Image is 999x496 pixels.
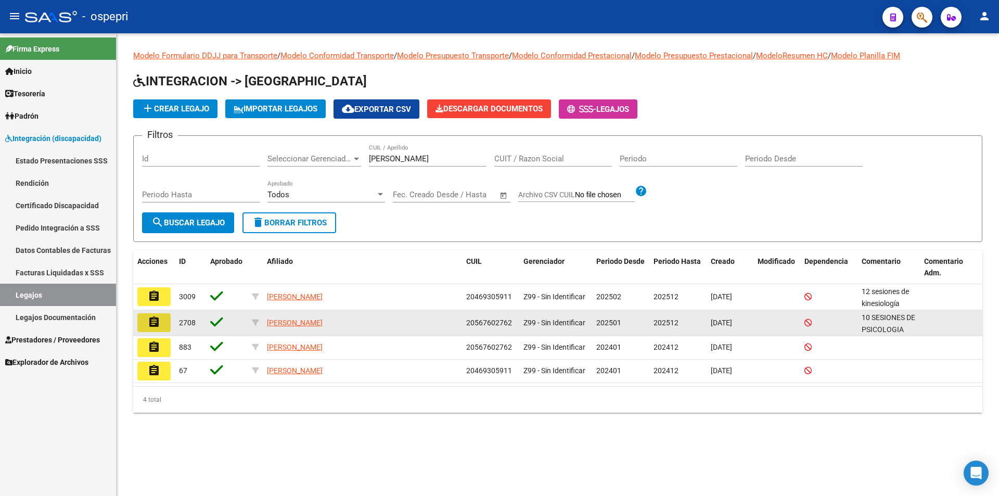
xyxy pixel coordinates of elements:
[5,133,101,144] span: Integración (discapacidad)
[252,218,327,227] span: Borrar Filtros
[512,51,632,60] a: Modelo Conformidad Prestacional
[225,99,326,118] button: IMPORTAR LEGAJOS
[8,10,21,22] mat-icon: menu
[711,343,732,351] span: [DATE]
[148,316,160,328] mat-icon: assignment
[148,290,160,302] mat-icon: assignment
[5,88,45,99] span: Tesorería
[978,10,991,22] mat-icon: person
[711,292,732,301] span: [DATE]
[142,128,178,142] h3: Filtros
[654,292,678,301] span: 202512
[267,190,289,199] span: Todos
[206,250,248,285] datatable-header-cell: Aprobado
[567,105,596,114] span: -
[133,50,982,413] div: / / / / / /
[711,257,735,265] span: Creado
[753,250,800,285] datatable-header-cell: Modificado
[596,257,645,265] span: Periodo Desde
[133,99,217,118] button: Crear Legajo
[756,51,828,60] a: ModeloResumen HC
[596,343,621,351] span: 202401
[800,250,857,285] datatable-header-cell: Dependencia
[342,103,354,115] mat-icon: cloud_download
[711,366,732,375] span: [DATE]
[267,366,323,375] span: [PERSON_NAME]
[5,357,88,368] span: Explorador de Archivos
[649,250,707,285] datatable-header-cell: Periodo Hasta
[466,292,512,301] span: 20469305911
[924,257,963,277] span: Comentario Adm.
[964,461,989,486] div: Open Intercom Messenger
[654,366,678,375] span: 202412
[466,319,512,327] span: 20567602762
[862,287,917,320] span: 12 sesiones de kinesiología SANCHEZ CARLOS
[148,364,160,377] mat-icon: assignment
[592,250,649,285] datatable-header-cell: Periodo Desde
[179,292,196,301] span: 3009
[133,387,982,413] div: 4 total
[175,250,206,285] datatable-header-cell: ID
[242,212,336,233] button: Borrar Filtros
[654,319,678,327] span: 202512
[862,257,901,265] span: Comentario
[804,257,848,265] span: Dependencia
[393,190,435,199] input: Fecha inicio
[133,250,175,285] datatable-header-cell: Acciones
[920,250,982,285] datatable-header-cell: Comentario Adm.
[179,343,191,351] span: 883
[234,104,317,113] span: IMPORTAR LEGAJOS
[654,343,678,351] span: 202412
[466,257,482,265] span: CUIL
[151,218,225,227] span: Buscar Legajo
[559,99,637,119] button: -Legajos
[635,51,753,60] a: Modelo Presupuesto Prestacional
[133,51,277,60] a: Modelo Formulario DDJJ para Transporte
[436,104,543,113] span: Descargar Documentos
[444,190,495,199] input: Fecha fin
[5,43,59,55] span: Firma Express
[519,250,592,285] datatable-header-cell: Gerenciador
[133,74,367,88] span: INTEGRACION -> [GEOGRAPHIC_DATA]
[267,257,293,265] span: Afiliado
[758,257,795,265] span: Modificado
[831,51,900,60] a: Modelo Planilla FIM
[82,5,128,28] span: - ospepri
[707,250,753,285] datatable-header-cell: Creado
[427,99,551,118] button: Descargar Documentos
[5,66,32,77] span: Inicio
[267,292,323,301] span: [PERSON_NAME]
[151,216,164,228] mat-icon: search
[342,105,411,114] span: Exportar CSV
[280,51,394,60] a: Modelo Conformidad Transporte
[523,366,585,375] span: Z99 - Sin Identificar
[148,341,160,353] mat-icon: assignment
[654,257,701,265] span: Periodo Hasta
[466,343,512,351] span: 20567602762
[518,190,575,199] span: Archivo CSV CUIL
[210,257,242,265] span: Aprobado
[635,185,647,197] mat-icon: help
[857,250,920,285] datatable-header-cell: Comentario
[252,216,264,228] mat-icon: delete
[596,319,621,327] span: 202501
[523,292,585,301] span: Z99 - Sin Identificar
[596,105,629,114] span: Legajos
[137,257,168,265] span: Acciones
[575,190,635,200] input: Archivo CSV CUIL
[462,250,519,285] datatable-header-cell: CUIL
[267,319,323,327] span: [PERSON_NAME]
[179,366,187,375] span: 67
[596,292,621,301] span: 202502
[5,334,100,346] span: Prestadores / Proveedores
[596,366,621,375] span: 202401
[498,189,510,201] button: Open calendar
[267,343,323,351] span: [PERSON_NAME]
[142,104,209,113] span: Crear Legajo
[142,102,154,115] mat-icon: add
[862,313,924,464] span: 10 SESIONES DE PSICOLOGIA ZAPATA ANALIA 8 SESIONES DE FONOAUDIOLOGIA FANELLO MONICA 10 SESIONES A...
[263,250,462,285] datatable-header-cell: Afiliado
[523,257,565,265] span: Gerenciador
[142,212,234,233] button: Buscar Legajo
[5,110,39,122] span: Padrón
